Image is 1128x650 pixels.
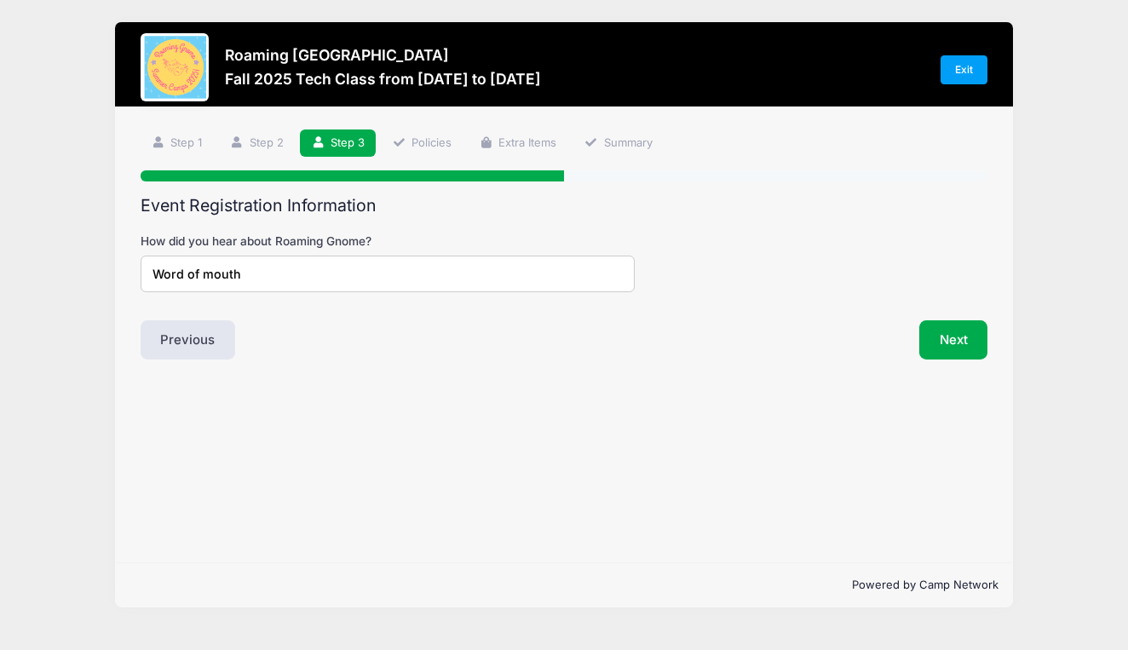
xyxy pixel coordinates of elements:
button: Next [919,320,988,360]
h2: Event Registration Information [141,196,988,216]
button: Previous [141,320,236,360]
a: Summary [573,129,664,158]
h3: Roaming [GEOGRAPHIC_DATA] [225,46,541,64]
a: Exit [941,55,988,84]
a: Step 2 [219,129,295,158]
h3: Fall 2025 Tech Class from [DATE] to [DATE] [225,70,541,88]
label: How did you hear about Roaming Gnome? [141,233,423,250]
a: Step 3 [300,129,376,158]
a: Policies [381,129,463,158]
a: Extra Items [469,129,568,158]
a: Step 1 [141,129,214,158]
p: Powered by Camp Network [129,577,999,594]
